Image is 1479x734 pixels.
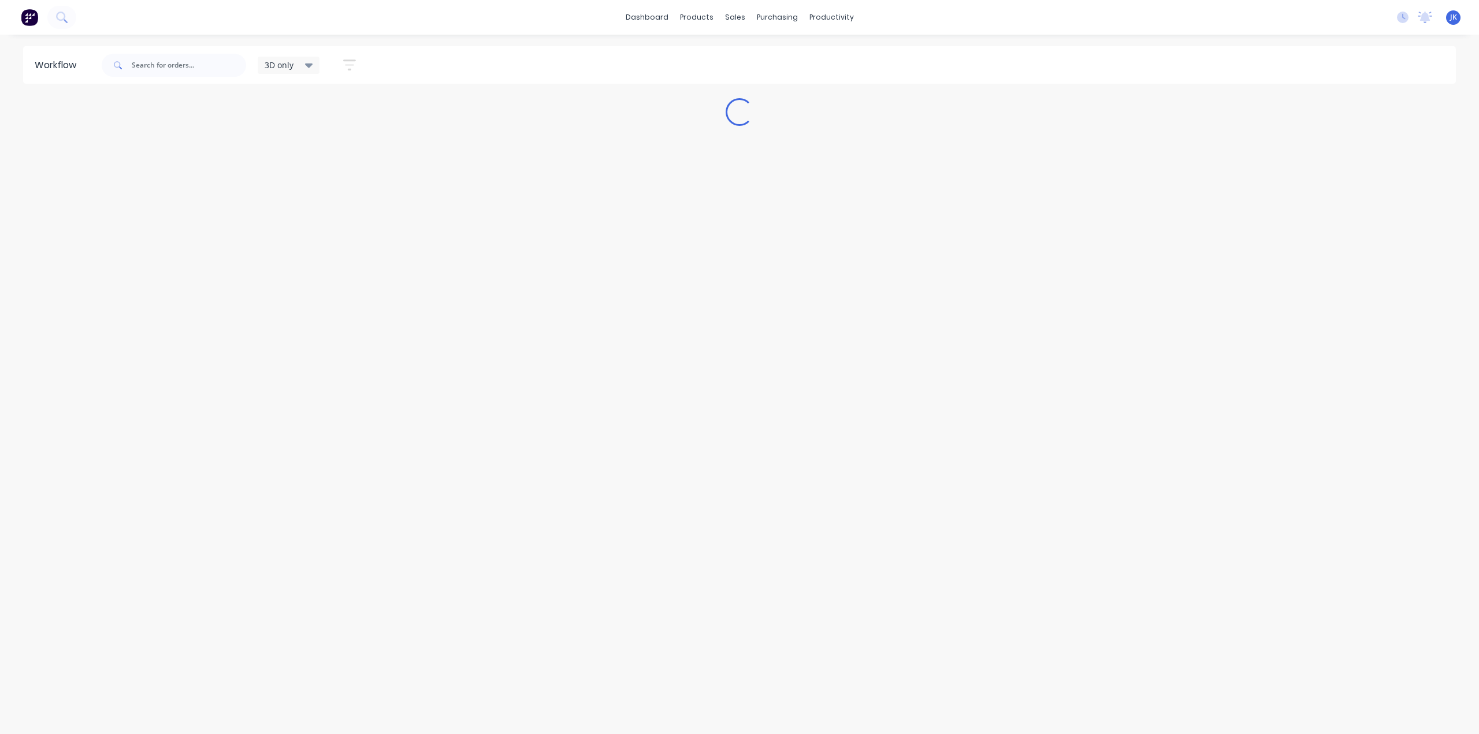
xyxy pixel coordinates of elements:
input: Search for orders... [132,54,246,77]
div: purchasing [751,9,804,26]
div: Workflow [35,58,82,72]
div: products [674,9,719,26]
a: dashboard [620,9,674,26]
span: 3D only [265,59,293,71]
img: Factory [21,9,38,26]
span: JK [1450,12,1457,23]
div: productivity [804,9,860,26]
div: sales [719,9,751,26]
